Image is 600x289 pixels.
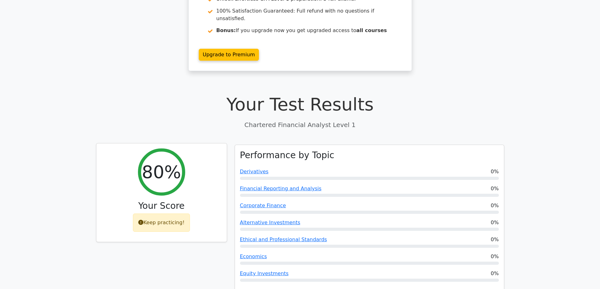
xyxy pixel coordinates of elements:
[491,270,499,277] span: 0%
[240,270,289,276] a: Equity Investments
[491,185,499,192] span: 0%
[199,49,259,61] a: Upgrade to Premium
[96,94,504,115] h1: Your Test Results
[240,186,322,192] a: Financial Reporting and Analysis
[240,253,267,259] a: Economics
[240,220,300,225] a: Alternative Investments
[240,169,269,175] a: Derivatives
[491,236,499,243] span: 0%
[101,201,222,211] h3: Your Score
[491,219,499,226] span: 0%
[142,161,181,182] h2: 80%
[133,214,190,232] div: Keep practicing!
[240,203,286,208] a: Corporate Finance
[240,150,334,161] h3: Performance by Topic
[491,253,499,260] span: 0%
[240,236,327,242] a: Ethical and Professional Standards
[491,168,499,175] span: 0%
[96,120,504,130] p: Chartered Financial Analyst Level 1
[491,202,499,209] span: 0%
